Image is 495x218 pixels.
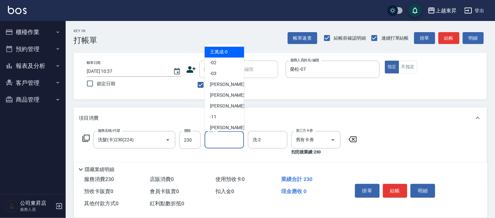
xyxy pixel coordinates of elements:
button: 櫃檯作業 [3,24,63,41]
button: 掛單 [414,32,435,44]
button: 帳單速查 [288,32,317,44]
p: 服務人員 [20,207,54,212]
span: 業績合計 230 [281,176,312,182]
label: 服務名稱/代號 [98,128,120,133]
span: 結帳前確認明細 [334,35,366,42]
span: -02 [210,60,216,67]
button: Open [328,135,338,145]
button: save [409,4,422,17]
button: 結帳 [383,184,408,198]
button: Choose date, selected date is 2025-09-14 [169,64,185,79]
button: 明細 [463,32,484,44]
span: -03 [210,70,216,77]
div: 項目消費 [74,108,487,129]
p: 隱藏業績明細 [85,166,114,173]
span: 鎖定日期 [97,80,115,87]
h3: 打帳單 [74,36,97,45]
span: 現金應收 0 [281,188,306,194]
span: 連續打單結帳 [381,35,409,42]
span: -11 [210,114,216,121]
span: 王萬成 -0 [210,49,228,56]
button: 指定 [385,61,399,73]
span: 會員卡販賣 0 [150,188,179,194]
button: 報表及分析 [3,57,63,74]
span: [PERSON_NAME] -08 [210,103,251,110]
span: 使用預收卡 0 [215,176,245,182]
button: 客戶管理 [3,74,63,91]
p: 扣完後業績: 230 [291,149,345,155]
span: [PERSON_NAME] -14 [210,125,251,131]
button: 登出 [462,5,487,17]
input: YYYY/MM/DD hh:mm [87,66,167,77]
span: 店販消費 0 [150,176,174,182]
label: 價格 [184,128,191,133]
h2: Key In [74,29,97,33]
button: 不指定 [399,61,417,73]
button: 上越東昇 [425,4,459,17]
span: 預收卡販賣 0 [84,188,113,194]
div: 上越東昇 [436,7,457,15]
label: 帳單日期 [87,60,101,65]
span: 扣入金 0 [215,188,234,194]
button: Open [163,135,173,145]
h5: 公司東昇店 [20,200,54,207]
label: 第三方卡券 [296,128,313,133]
span: [PERSON_NAME] -07 [210,92,251,99]
span: [PERSON_NAME] -04 [210,81,251,88]
span: 服務消費 230 [84,176,114,182]
button: 商品管理 [3,91,63,108]
button: 結帳 [439,32,460,44]
label: 服務人員姓名/編號 [290,58,319,63]
button: 掛單 [355,184,380,198]
img: Logo [8,6,27,14]
p: 項目消費 [79,115,99,122]
span: 其他付款方式 0 [84,200,119,207]
span: 紅利點數折抵 0 [150,200,184,207]
button: 明細 [411,184,435,198]
button: 預約管理 [3,41,63,58]
img: Person [5,200,18,213]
